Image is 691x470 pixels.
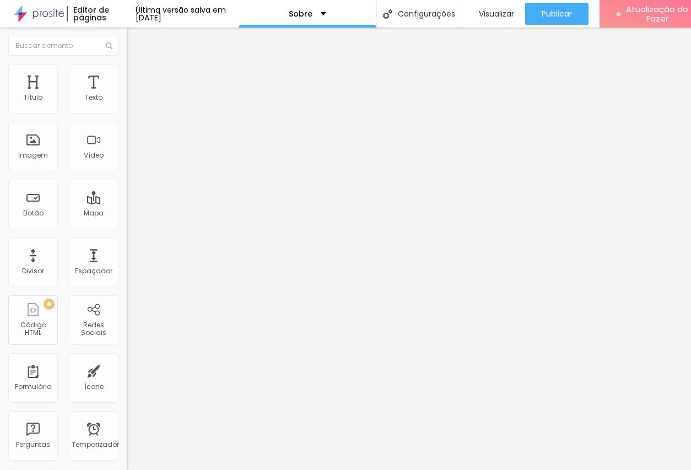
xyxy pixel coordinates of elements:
img: Ícone [383,9,392,19]
font: Publicar [542,8,572,19]
font: Botão [23,208,44,218]
button: Visualizar [462,3,525,25]
font: Divisor [22,266,44,275]
font: Vídeo [84,150,104,160]
button: Publicar [525,3,589,25]
font: Mapa [84,208,104,218]
font: Temporizador [72,440,119,449]
font: Configurações [398,8,455,19]
font: Texto [85,93,102,102]
font: Atualização do Fazer [626,3,688,24]
font: Ícone [84,382,104,391]
font: Espaçador [75,266,112,275]
font: Perguntas [16,440,50,449]
font: Título [24,93,42,102]
img: Ícone [106,42,112,49]
font: Código HTML [20,320,46,337]
font: Última versão salva em [DATE] [136,4,226,23]
font: Formulário [15,382,51,391]
font: Sobre [289,8,312,19]
font: Imagem [18,150,48,160]
input: Buscar elemento [8,36,118,56]
font: Redes Sociais [81,320,106,337]
font: Editor de páginas [73,4,109,23]
font: Visualizar [479,8,514,19]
